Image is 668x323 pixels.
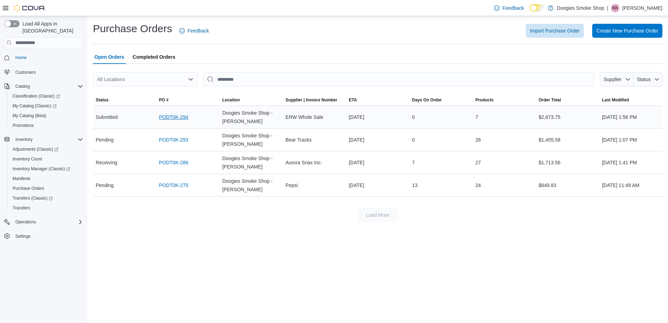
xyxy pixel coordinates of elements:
[133,50,175,64] span: Completed Orders
[20,20,83,34] span: Load All Apps in [GEOGRAPHIC_DATA]
[596,27,658,34] span: Create New Purchase Order
[283,156,346,170] div: Aurora Snax Inc.
[10,155,83,163] span: Inventory Count
[536,156,599,170] div: $1,713.56
[15,137,32,142] span: Inventory
[283,110,346,124] div: ERW Whole Sale
[1,231,86,241] button: Settings
[473,94,536,106] button: Products
[10,155,45,163] a: Inventory Count
[10,145,61,153] a: Adjustments (Classic)
[536,94,599,106] button: Order Total
[96,113,118,121] span: Submitted
[13,146,58,152] span: Adjustments (Classic)
[475,181,481,189] span: 24
[156,94,219,106] button: PO #
[13,135,35,144] button: Inventory
[599,94,662,106] button: Last Modified
[15,234,30,239] span: Settings
[10,204,33,212] a: Transfers
[13,205,30,211] span: Transfers
[13,103,57,109] span: My Catalog (Classic)
[10,184,83,193] span: Purchase Orders
[13,232,83,241] span: Settings
[475,158,481,167] span: 27
[14,5,45,12] img: Cova
[346,110,409,124] div: [DATE]
[10,184,47,193] a: Purchase Orders
[10,165,73,173] a: Inventory Manager (Classic)
[222,131,280,148] span: Doogies Smoke Shop - [PERSON_NAME]
[13,82,32,91] button: Catalog
[13,93,60,99] span: Classification (Classic)
[536,178,599,192] div: $649.83
[599,156,662,170] div: [DATE] 1:41 PM
[10,102,59,110] a: My Catalog (Classic)
[7,203,86,213] button: Transfers
[13,218,83,226] span: Operations
[599,178,662,192] div: [DATE] 11:49 AM
[13,53,83,62] span: Home
[283,94,346,106] button: Supplier | Invoice Number
[159,136,188,144] a: PODT0K-293
[10,165,83,173] span: Inventory Manager (Classic)
[13,113,46,119] span: My Catalog (Beta)
[222,97,240,103] div: Location
[611,4,619,12] div: Kandice Kawski
[10,112,49,120] a: My Catalog (Beta)
[15,70,36,75] span: Customers
[285,97,337,103] span: Supplier | Invoice Number
[222,154,280,171] span: Doogies Smoke Shop - [PERSON_NAME]
[1,135,86,144] button: Inventory
[222,109,280,125] span: Doogies Smoke Shop - [PERSON_NAME]
[13,135,83,144] span: Inventory
[222,177,280,194] span: Doogies Smoke Shop - [PERSON_NAME]
[15,219,36,225] span: Operations
[203,72,594,86] input: This is a search bar. After typing your query, hit enter to filter the results lower in the page.
[13,53,29,62] a: Home
[349,97,357,103] span: ETA
[13,156,42,162] span: Inventory Count
[346,133,409,147] div: [DATE]
[7,91,86,101] a: Classification (Classic)
[13,166,70,172] span: Inventory Manager (Classic)
[159,97,168,103] span: PO #
[96,97,109,103] span: Status
[4,50,83,259] nav: Complex example
[7,154,86,164] button: Inventory Count
[557,4,604,12] p: Doogies Smoke Shop
[536,110,599,124] div: $2,673.75
[475,113,478,121] span: 7
[346,178,409,192] div: [DATE]
[10,92,83,100] span: Classification (Classic)
[96,181,114,189] span: Pending
[412,97,442,103] span: Days On Order
[1,81,86,91] button: Catalog
[96,158,117,167] span: Receiving
[13,186,44,191] span: Purchase Orders
[599,133,662,147] div: [DATE] 1:07 PM
[10,102,83,110] span: My Catalog (Classic)
[346,94,409,106] button: ETA
[592,24,662,38] button: Create New Purchase Order
[491,1,527,15] a: Feedback
[358,208,397,222] button: Load More
[94,50,124,64] span: Open Orders
[93,22,172,36] h1: Purchase Orders
[7,101,86,111] a: My Catalog (Classic)
[412,158,415,167] span: 7
[10,174,33,183] a: Manifests
[13,68,38,77] a: Customers
[599,110,662,124] div: [DATE] 1:56 PM
[633,72,662,86] button: Status
[366,211,390,218] span: Load More
[15,84,30,89] span: Catalog
[93,94,156,106] button: Status
[412,113,415,121] span: 0
[10,92,63,100] a: Classification (Classic)
[96,136,114,144] span: Pending
[600,72,633,86] button: Supplier
[536,133,599,147] div: $1,455.58
[176,24,212,38] a: Feedback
